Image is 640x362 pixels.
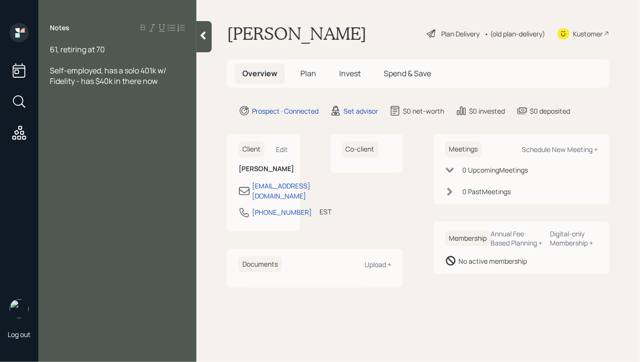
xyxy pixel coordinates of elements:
h6: [PERSON_NAME] [239,165,288,173]
div: Schedule New Meeting + [522,145,598,154]
div: Kustomer [573,29,603,39]
h6: Meetings [445,141,481,157]
span: Overview [242,68,277,79]
span: Plan [300,68,316,79]
div: [PHONE_NUMBER] [252,207,312,217]
div: Set advisor [343,106,378,116]
div: No active membership [458,256,527,266]
div: Log out [8,330,31,339]
span: 61, retiring at 70 [50,44,105,55]
div: $0 net-worth [403,106,444,116]
div: Digital-only Membership + [550,229,598,247]
div: 0 Past Meeting s [462,187,511,197]
h6: Documents [239,257,282,272]
h6: Membership [445,231,491,246]
span: Spend & Save [384,68,431,79]
div: EST [320,207,331,217]
div: Plan Delivery [441,29,480,39]
div: $0 invested [469,106,505,116]
h6: Client [239,141,264,157]
div: 0 Upcoming Meeting s [462,165,528,175]
span: Self-employed, has a solo 401k w/ Fidelity - has $40k in there now [50,65,168,86]
h6: Co-client [342,141,378,157]
div: [EMAIL_ADDRESS][DOMAIN_NAME] [252,181,310,201]
div: Upload + [365,260,391,269]
label: Notes [50,23,69,33]
div: Prospect · Connected [252,106,319,116]
div: Edit [276,145,288,154]
div: $0 deposited [530,106,570,116]
h1: [PERSON_NAME] [227,23,366,44]
span: Invest [339,68,361,79]
img: hunter_neumayer.jpg [10,299,29,318]
div: Annual Fee Based Planning + [491,229,543,247]
div: • (old plan-delivery) [484,29,545,39]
